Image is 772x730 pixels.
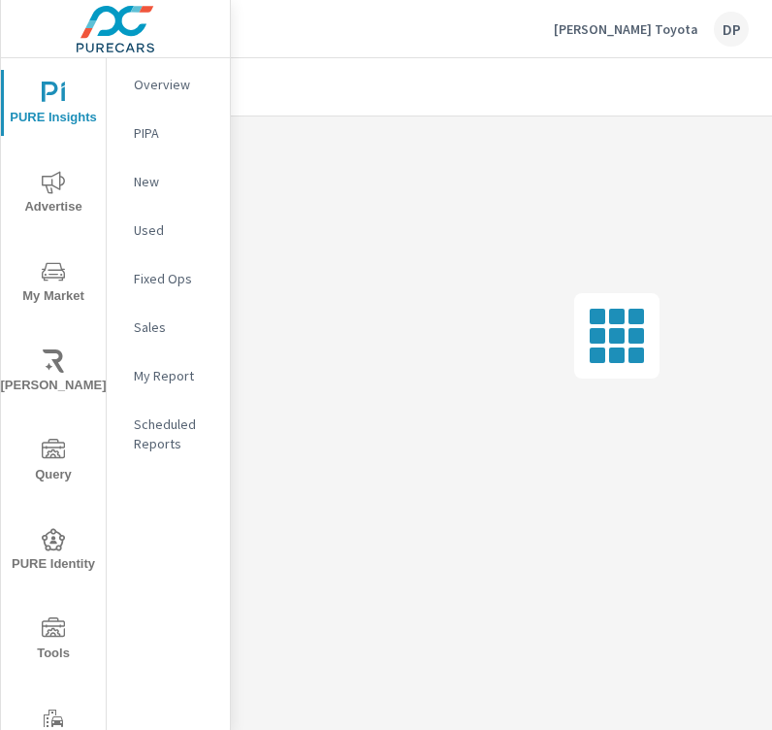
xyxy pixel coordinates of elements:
[7,260,100,308] span: My Market
[7,349,100,397] span: [PERSON_NAME]
[107,70,230,99] div: Overview
[134,415,214,453] p: Scheduled Reports
[7,439,100,486] span: Query
[134,75,214,94] p: Overview
[107,361,230,390] div: My Report
[7,617,100,665] span: Tools
[107,167,230,196] div: New
[714,12,749,47] div: DP
[107,118,230,148] div: PIPA
[107,313,230,342] div: Sales
[7,171,100,218] span: Advertise
[134,220,214,240] p: Used
[107,264,230,293] div: Fixed Ops
[7,82,100,129] span: PURE Insights
[134,317,214,337] p: Sales
[134,269,214,288] p: Fixed Ops
[107,216,230,245] div: Used
[554,20,698,38] p: [PERSON_NAME] Toyota
[134,123,214,143] p: PIPA
[134,366,214,385] p: My Report
[7,528,100,576] span: PURE Identity
[134,172,214,191] p: New
[107,410,230,458] div: Scheduled Reports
